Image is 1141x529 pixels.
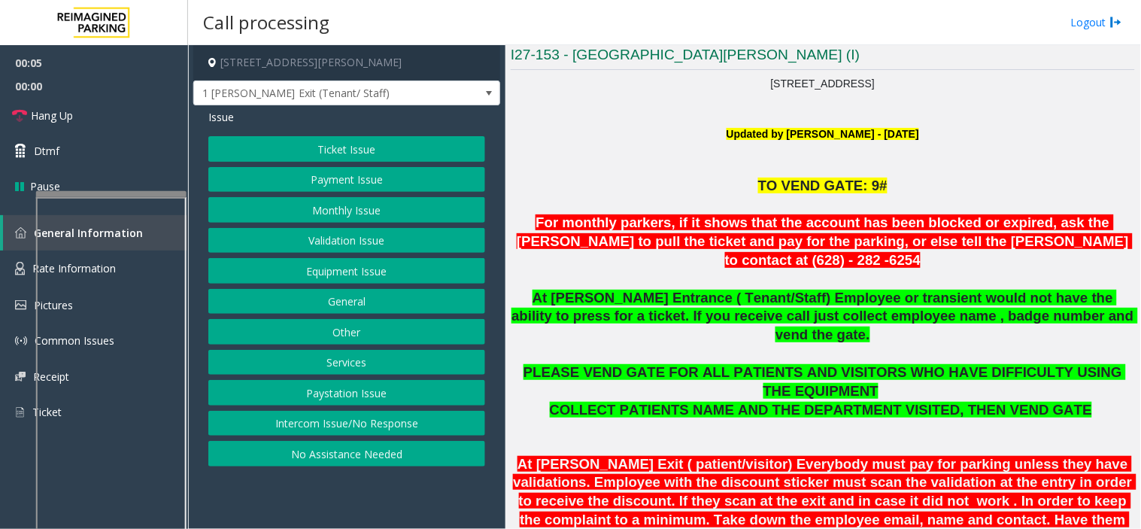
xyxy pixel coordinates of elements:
[15,227,26,239] img: 'icon'
[15,300,26,310] img: 'icon'
[511,290,1138,343] span: At [PERSON_NAME] Entrance ( Tenant/Staff) Employee or transient would not have the ability to pre...
[3,215,188,251] a: General Information
[1110,14,1122,30] img: logout
[727,128,919,140] font: Updated by [PERSON_NAME] - [DATE]
[208,380,485,406] button: Paystation Issue
[32,261,116,275] span: Rate Information
[35,333,114,348] span: Common Issues
[517,214,1133,268] font: For monthly parkers, if it shows that the account has been blocked or expired, ask the [PERSON_NA...
[208,350,485,375] button: Services
[208,197,485,223] button: Monthly Issue
[34,226,143,240] span: General Information
[15,335,27,347] img: 'icon'
[208,258,485,284] button: Equipment Issue
[34,298,73,312] span: Pictures
[758,178,888,193] span: TO VEND GATE: 9#
[1071,14,1122,30] a: Logout
[523,364,1126,399] span: PLEASE VEND GATE FOR ALL PATIENTS AND VISITORS WHO HAVE DIFFICULTY USING THE EQUIPMENT
[33,369,69,384] span: Receipt
[15,406,25,419] img: 'icon'
[31,108,73,123] span: Hang Up
[511,75,1135,92] p: [STREET_ADDRESS]
[550,402,1092,418] span: COLLECT PATIENTS NAME AND THE DEPARTMENT VISITED, THEN VEND GATE
[193,45,500,81] h4: [STREET_ADDRESS][PERSON_NAME]
[208,441,485,467] button: No Assistance Needed
[208,136,485,162] button: Ticket Issue
[208,109,234,125] span: Issue
[208,289,485,315] button: General
[15,372,26,382] img: 'icon'
[30,178,60,194] span: Pause
[208,228,485,254] button: Validation Issue
[208,167,485,193] button: Payment Issue
[34,143,59,159] span: Dtmf
[208,411,485,436] button: Intercom Issue/No Response
[208,319,485,345] button: Other
[15,262,25,275] img: 'icon'
[511,45,1135,70] h3: I27-153 - [GEOGRAPHIC_DATA][PERSON_NAME] (I)
[194,81,438,105] span: 1 [PERSON_NAME] Exit (Tenant/ Staff)
[196,4,337,41] h3: Call processing
[32,405,62,419] span: Ticket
